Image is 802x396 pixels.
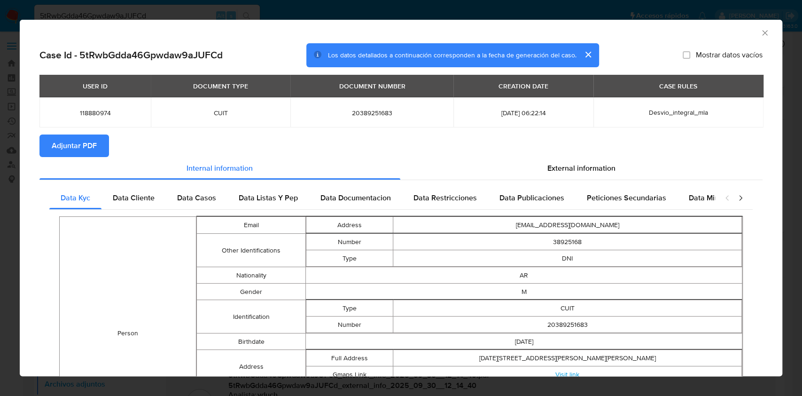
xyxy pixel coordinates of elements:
div: Detailed internal info [49,187,715,209]
td: Full Address [306,350,393,366]
td: Number [306,234,393,250]
span: Data Restricciones [413,192,477,203]
span: 20389251683 [302,109,442,117]
span: Internal information [187,163,253,174]
span: [DATE] 06:22:14 [465,109,582,117]
div: CASE RULES [654,78,703,94]
div: DOCUMENT NUMBER [333,78,411,94]
td: Gender [196,284,305,300]
td: Address [196,350,305,383]
div: Detailed info [39,157,763,180]
td: CUIT [393,300,742,317]
td: Type [306,250,393,267]
span: Adjuntar PDF [52,135,97,156]
span: CUIT [162,109,279,117]
td: M [306,284,742,300]
td: [DATE] [306,333,742,350]
td: Email [196,217,305,234]
td: Number [306,317,393,333]
button: cerrar [576,43,599,66]
span: Data Listas Y Pep [239,192,298,203]
div: closure-recommendation-modal [20,20,782,376]
span: 118880974 [51,109,140,117]
button: Adjuntar PDF [39,135,109,157]
span: Data Publicaciones [499,192,564,203]
td: 20389251683 [393,317,742,333]
td: Address [306,217,393,233]
span: Data Kyc [61,192,90,203]
span: Data Documentacion [320,192,391,203]
td: AR [306,267,742,284]
div: DOCUMENT TYPE [187,78,254,94]
span: Los datos detallados a continuación corresponden a la fecha de generación del caso. [328,50,576,60]
button: Cerrar ventana [760,28,769,37]
td: [EMAIL_ADDRESS][DOMAIN_NAME] [393,217,742,233]
span: Data Casos [177,192,216,203]
td: DNI [393,250,742,267]
td: Nationality [196,267,305,284]
td: Birthdate [196,333,305,350]
span: Peticiones Secundarias [587,192,666,203]
span: Desvio_integral_mla [649,108,708,117]
td: Type [306,300,393,317]
span: Data Minoridad [689,192,740,203]
a: Visit link [555,370,579,379]
span: Mostrar datos vacíos [696,50,763,60]
h2: Case Id - 5tRwbGdda46Gpwdaw9aJUFCd [39,49,223,61]
td: [DATE][STREET_ADDRESS][PERSON_NAME][PERSON_NAME] [393,350,742,366]
span: Data Cliente [113,192,155,203]
span: External information [547,163,615,174]
div: USER ID [77,78,113,94]
td: Identification [196,300,305,333]
td: Other Identifications [196,234,305,267]
div: CREATION DATE [493,78,554,94]
input: Mostrar datos vacíos [683,51,690,59]
td: Gmaps Link [306,366,393,383]
td: 38925168 [393,234,742,250]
